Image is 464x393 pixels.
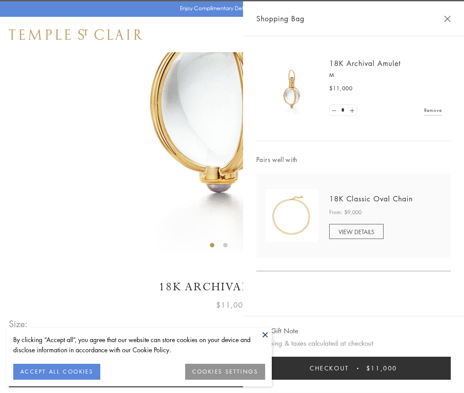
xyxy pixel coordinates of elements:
[310,363,349,373] span: Checkout
[424,105,442,115] a: Remove
[9,279,455,295] h1: 18K Archival Amulet
[329,58,401,68] a: 18K Archival Amulet
[265,189,318,242] img: N88865-OV18
[329,71,442,80] p: M
[185,364,265,380] button: COOKIES SETTINGS
[256,357,451,380] button: Checkout $11,000
[329,194,413,204] a: 18K Classic Oval Chain
[256,325,298,336] button: Add Gift Note
[329,84,353,93] span: $11,000
[347,105,356,116] a: Set quantity to 2
[13,335,265,355] div: By clicking “Accept all”, you agree that our website can store cookies on your device and disclos...
[256,154,451,165] span: Pairs well with
[9,29,142,40] img: Temple St. Clair
[9,316,28,331] span: Size:
[13,364,100,380] button: ACCEPT ALL COOKIES
[444,15,451,22] button: Close Shopping Bag
[216,299,248,311] span: $11,000
[366,363,397,373] span: $11,000
[338,227,374,236] span: VIEW DETAILS
[256,13,304,24] span: Shopping Bag
[256,338,451,349] p: Shipping & taxes calculated at checkout
[329,224,384,239] a: VIEW DETAILS
[330,105,338,116] a: Set quantity to 0
[329,208,361,217] span: From: $9,000
[265,62,318,115] img: 18K Archival Amulet
[180,4,280,13] p: Enjoy Complimentary Delivery & Returns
